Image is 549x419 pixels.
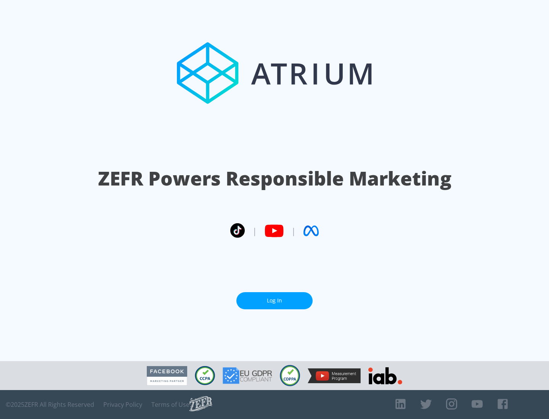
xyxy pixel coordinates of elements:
img: YouTube Measurement Program [308,368,361,383]
span: | [252,225,257,237]
a: Log In [236,292,313,309]
a: Terms of Use [151,401,189,408]
img: CCPA Compliant [195,366,215,385]
span: © 2025 ZEFR All Rights Reserved [6,401,94,408]
a: Privacy Policy [103,401,142,408]
img: IAB [368,367,402,384]
img: GDPR Compliant [223,367,272,384]
img: COPPA Compliant [280,365,300,386]
img: Facebook Marketing Partner [147,366,187,385]
h1: ZEFR Powers Responsible Marketing [98,165,451,192]
span: | [291,225,296,237]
